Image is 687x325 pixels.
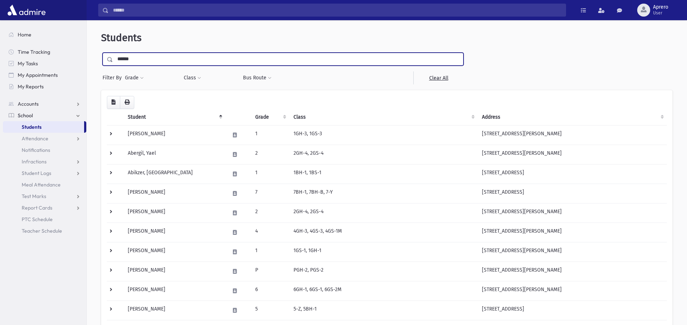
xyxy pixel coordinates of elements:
[22,124,42,130] span: Students
[653,4,668,10] span: Aprero
[3,69,86,81] a: My Appointments
[18,112,33,119] span: School
[109,4,566,17] input: Search
[251,242,289,262] td: 1
[413,71,464,84] a: Clear All
[22,228,62,234] span: Teacher Schedule
[22,135,48,142] span: Attendance
[3,156,86,167] a: Infractions
[289,145,478,164] td: 2GH-4, 2GS-4
[289,262,478,281] td: PGH-2, PGS-2
[478,145,667,164] td: [STREET_ADDRESS][PERSON_NAME]
[289,109,478,126] th: Class: activate to sort column ascending
[653,10,668,16] span: User
[22,181,61,188] span: Meal Attendance
[18,101,39,107] span: Accounts
[22,147,50,153] span: Notifications
[3,144,86,156] a: Notifications
[3,190,86,202] a: Test Marks
[125,71,144,84] button: Grade
[478,164,667,184] td: [STREET_ADDRESS]
[18,83,44,90] span: My Reports
[120,96,134,109] button: Print
[3,133,86,144] a: Attendance
[289,300,478,320] td: 5-Z, 5BH-1
[3,179,86,190] a: Meal Attendance
[123,164,225,184] td: Abikzer, [GEOGRAPHIC_DATA]
[123,125,225,145] td: [PERSON_NAME]
[18,31,31,38] span: Home
[103,74,125,82] span: Filter By
[243,71,272,84] button: Bus Route
[478,184,667,203] td: [STREET_ADDRESS]
[251,262,289,281] td: P
[251,164,289,184] td: 1
[123,242,225,262] td: [PERSON_NAME]
[3,225,86,237] a: Teacher Schedule
[478,203,667,223] td: [STREET_ADDRESS][PERSON_NAME]
[18,49,50,55] span: Time Tracking
[3,46,86,58] a: Time Tracking
[3,110,86,121] a: School
[3,81,86,92] a: My Reports
[478,300,667,320] td: [STREET_ADDRESS]
[251,184,289,203] td: 7
[123,223,225,242] td: [PERSON_NAME]
[478,281,667,300] td: [STREET_ADDRESS][PERSON_NAME]
[251,109,289,126] th: Grade: activate to sort column ascending
[22,158,47,165] span: Infractions
[251,223,289,242] td: 4
[478,262,667,281] td: [STREET_ADDRESS][PERSON_NAME]
[101,32,142,44] span: Students
[289,281,478,300] td: 6GH-1, 6GS-1, 6GS-2M
[289,223,478,242] td: 4GH-3, 4GS-3, 4GS-1M
[22,216,53,223] span: PTC Schedule
[478,125,667,145] td: [STREET_ADDRESS][PERSON_NAME]
[123,109,225,126] th: Student: activate to sort column descending
[107,96,120,109] button: CSV
[3,121,84,133] a: Students
[251,281,289,300] td: 6
[22,193,46,199] span: Test Marks
[3,98,86,110] a: Accounts
[123,203,225,223] td: [PERSON_NAME]
[289,164,478,184] td: 1BH-1, 1BS-1
[289,125,478,145] td: 1GH-3, 1GS-3
[183,71,201,84] button: Class
[251,125,289,145] td: 1
[3,214,86,225] a: PTC Schedule
[18,72,58,78] span: My Appointments
[22,170,51,176] span: Student Logs
[123,145,225,164] td: Abergil, Yael
[289,184,478,203] td: 7BH-1, 7BH-B, 7-Y
[123,300,225,320] td: [PERSON_NAME]
[123,262,225,281] td: [PERSON_NAME]
[251,300,289,320] td: 5
[3,29,86,40] a: Home
[251,203,289,223] td: 2
[3,58,86,69] a: My Tasks
[478,109,667,126] th: Address: activate to sort column ascending
[3,167,86,179] a: Student Logs
[251,145,289,164] td: 2
[289,203,478,223] td: 2GH-4, 2GS-4
[478,242,667,262] td: [STREET_ADDRESS][PERSON_NAME]
[18,60,38,67] span: My Tasks
[478,223,667,242] td: [STREET_ADDRESS][PERSON_NAME]
[22,205,52,211] span: Report Cards
[123,184,225,203] td: [PERSON_NAME]
[123,281,225,300] td: [PERSON_NAME]
[289,242,478,262] td: 1GS-1, 1GH-1
[6,3,47,17] img: AdmirePro
[3,202,86,214] a: Report Cards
